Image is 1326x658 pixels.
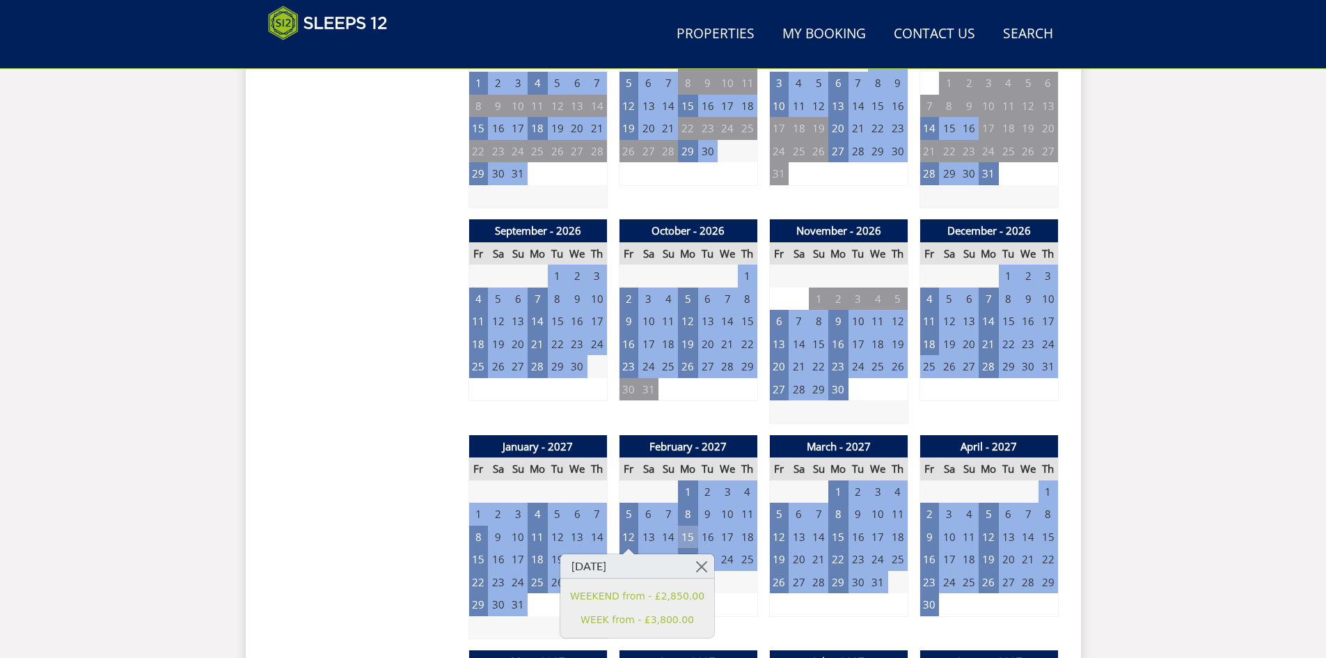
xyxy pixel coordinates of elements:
td: 25 [919,355,939,378]
th: Su [809,242,828,265]
td: 11 [868,310,887,333]
td: 5 [678,288,697,311]
td: 8 [999,288,1018,311]
td: 12 [548,95,567,118]
td: 21 [919,140,939,163]
td: 9 [888,72,908,95]
td: 10 [769,95,789,118]
th: Th [888,242,908,265]
td: 2 [828,288,848,311]
td: 8 [868,72,887,95]
td: 12 [488,310,507,333]
td: 24 [587,333,607,356]
td: 19 [548,117,567,140]
td: 7 [528,288,547,311]
td: 22 [738,333,757,356]
td: 15 [868,95,887,118]
td: 1 [738,265,757,288]
th: Fr [769,242,789,265]
td: 25 [738,117,757,140]
th: Fr [468,457,488,480]
th: Tu [548,457,567,480]
td: 15 [939,117,958,140]
td: 30 [619,378,638,401]
th: Tu [849,242,868,265]
th: Th [587,457,607,480]
td: 7 [979,288,998,311]
td: 22 [548,333,567,356]
td: 23 [698,117,718,140]
td: 11 [528,95,547,118]
th: Tu [548,242,567,265]
td: 17 [638,333,658,356]
td: 8 [738,288,757,311]
td: 31 [1039,355,1058,378]
td: 10 [638,310,658,333]
td: 13 [508,310,528,333]
th: November - 2026 [769,219,908,242]
td: 19 [1018,117,1038,140]
td: 21 [587,117,607,140]
td: 12 [1018,95,1038,118]
th: Su [658,457,678,480]
td: 20 [638,117,658,140]
td: 20 [828,117,848,140]
th: We [718,242,737,265]
td: 1 [939,72,958,95]
td: 14 [979,310,998,333]
td: 4 [999,72,1018,95]
th: We [1018,242,1038,265]
td: 23 [828,355,848,378]
td: 27 [828,140,848,163]
td: 30 [698,140,718,163]
a: WEEK from - £3,800.00 [570,613,704,627]
td: 23 [888,117,908,140]
td: 24 [979,140,998,163]
td: 17 [1039,310,1058,333]
td: 31 [638,378,658,401]
td: 9 [1018,288,1038,311]
th: Mo [979,242,998,265]
td: 17 [979,117,998,140]
td: 17 [849,333,868,356]
td: 19 [809,117,828,140]
td: 21 [849,117,868,140]
td: 15 [678,95,697,118]
td: 23 [619,355,638,378]
th: October - 2026 [619,219,757,242]
td: 28 [658,140,678,163]
td: 10 [849,310,868,333]
th: Fr [919,242,939,265]
td: 6 [698,288,718,311]
td: 24 [508,140,528,163]
td: 6 [1039,72,1058,95]
td: 21 [789,355,808,378]
td: 11 [919,310,939,333]
td: 21 [658,117,678,140]
td: 22 [468,140,488,163]
td: 10 [1039,288,1058,311]
td: 10 [718,72,737,95]
td: 7 [587,72,607,95]
td: 30 [567,355,587,378]
th: Fr [468,242,488,265]
td: 28 [919,162,939,185]
td: 16 [888,95,908,118]
td: 17 [587,310,607,333]
td: 27 [638,140,658,163]
td: 12 [809,95,828,118]
td: 13 [638,95,658,118]
td: 4 [468,288,488,311]
td: 28 [718,355,737,378]
td: 9 [567,288,587,311]
th: Su [809,457,828,480]
td: 1 [999,265,1018,288]
th: Th [738,457,757,480]
th: Tu [698,242,718,265]
td: 30 [959,162,979,185]
td: 29 [809,378,828,401]
td: 17 [769,117,789,140]
td: 12 [939,310,958,333]
td: 4 [919,288,939,311]
td: 18 [528,117,547,140]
